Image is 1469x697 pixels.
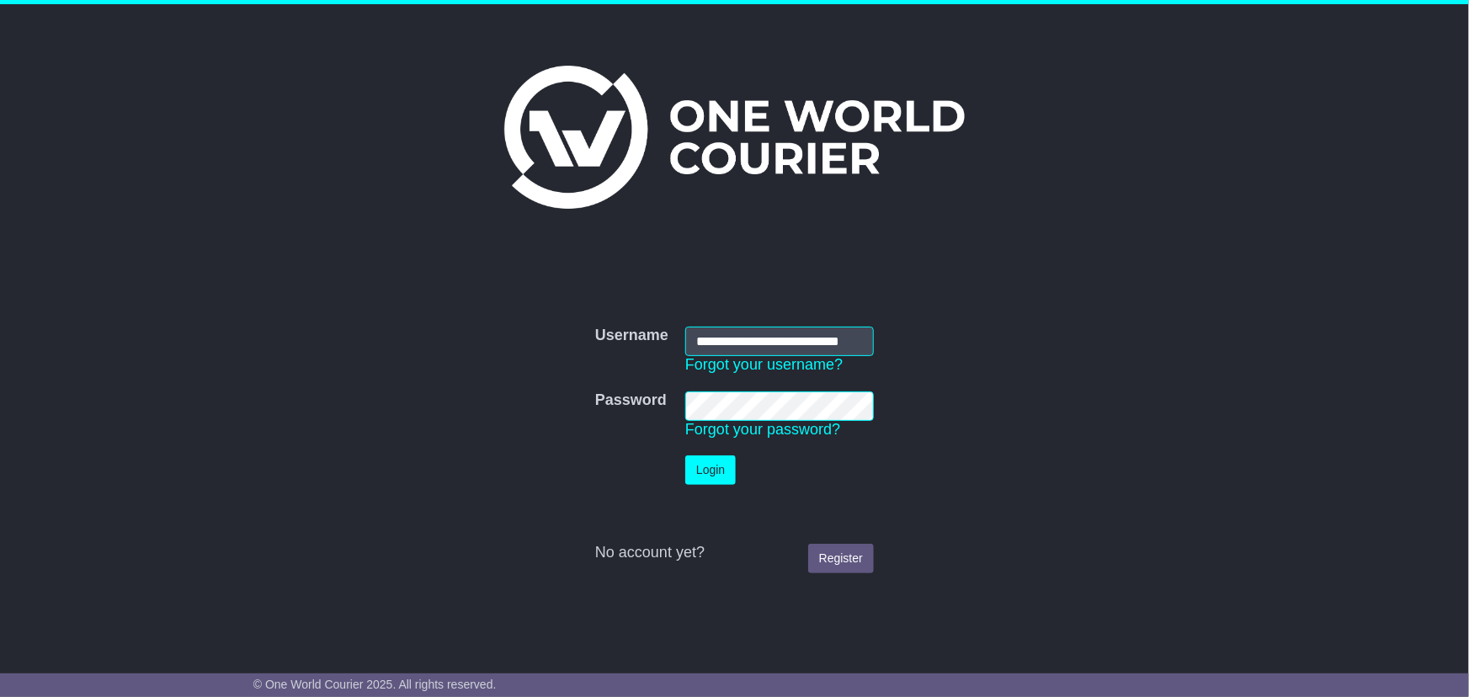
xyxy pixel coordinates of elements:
[685,356,843,373] a: Forgot your username?
[595,327,668,345] label: Username
[685,455,736,485] button: Login
[685,421,840,438] a: Forgot your password?
[808,544,874,573] a: Register
[504,66,964,209] img: One World
[253,678,497,691] span: © One World Courier 2025. All rights reserved.
[595,391,667,410] label: Password
[595,544,874,562] div: No account yet?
